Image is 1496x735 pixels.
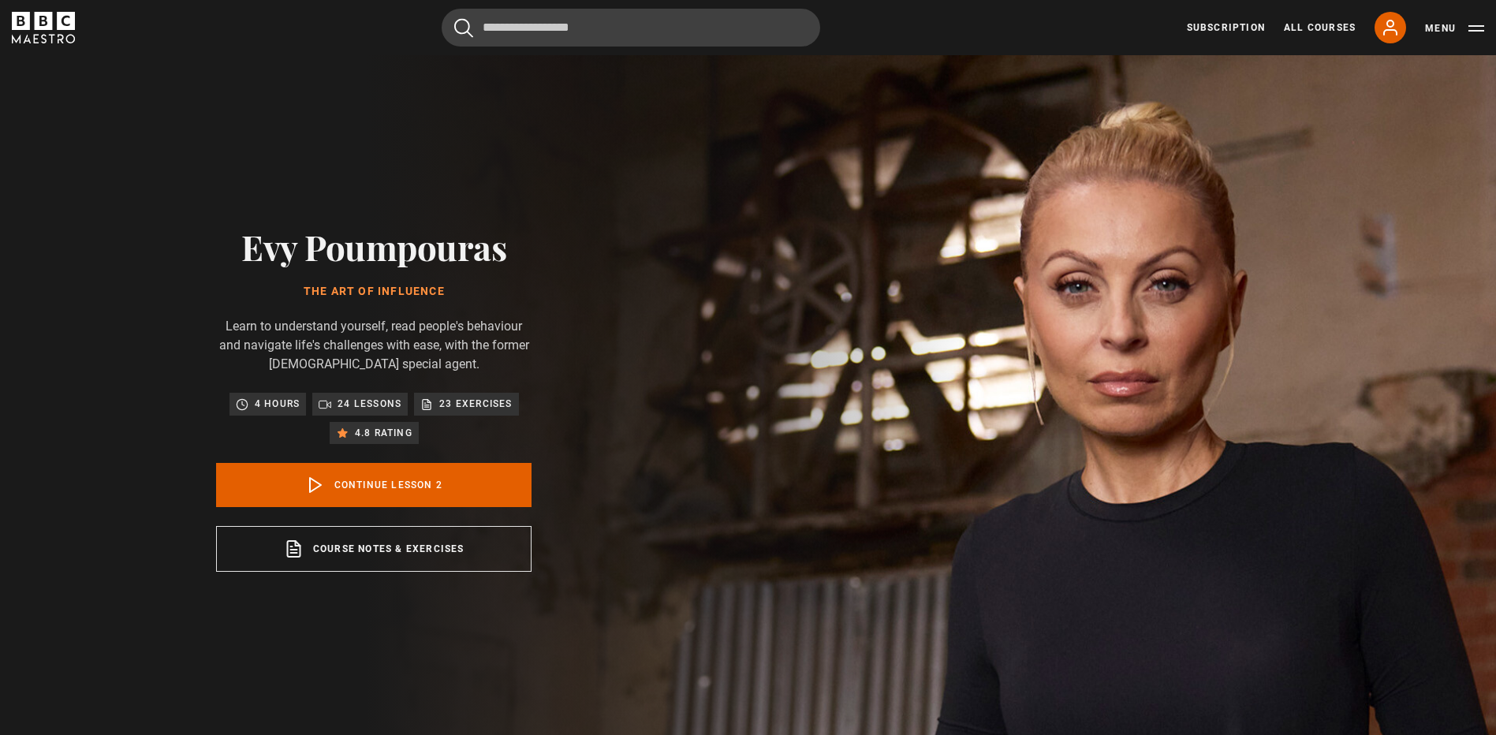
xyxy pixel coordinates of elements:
[216,317,532,374] p: Learn to understand yourself, read people's behaviour and navigate life's challenges with ease, w...
[338,396,401,412] p: 24 lessons
[216,226,532,267] h2: Evy Poumpouras
[255,396,300,412] p: 4 hours
[442,9,820,47] input: Search
[454,18,473,38] button: Submit the search query
[216,526,532,572] a: Course notes & exercises
[355,425,412,441] p: 4.8 rating
[216,463,532,507] a: Continue lesson 2
[1187,21,1265,35] a: Subscription
[1425,21,1484,36] button: Toggle navigation
[1284,21,1356,35] a: All Courses
[12,12,75,43] svg: BBC Maestro
[439,396,512,412] p: 23 exercises
[216,285,532,298] h1: The Art of Influence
